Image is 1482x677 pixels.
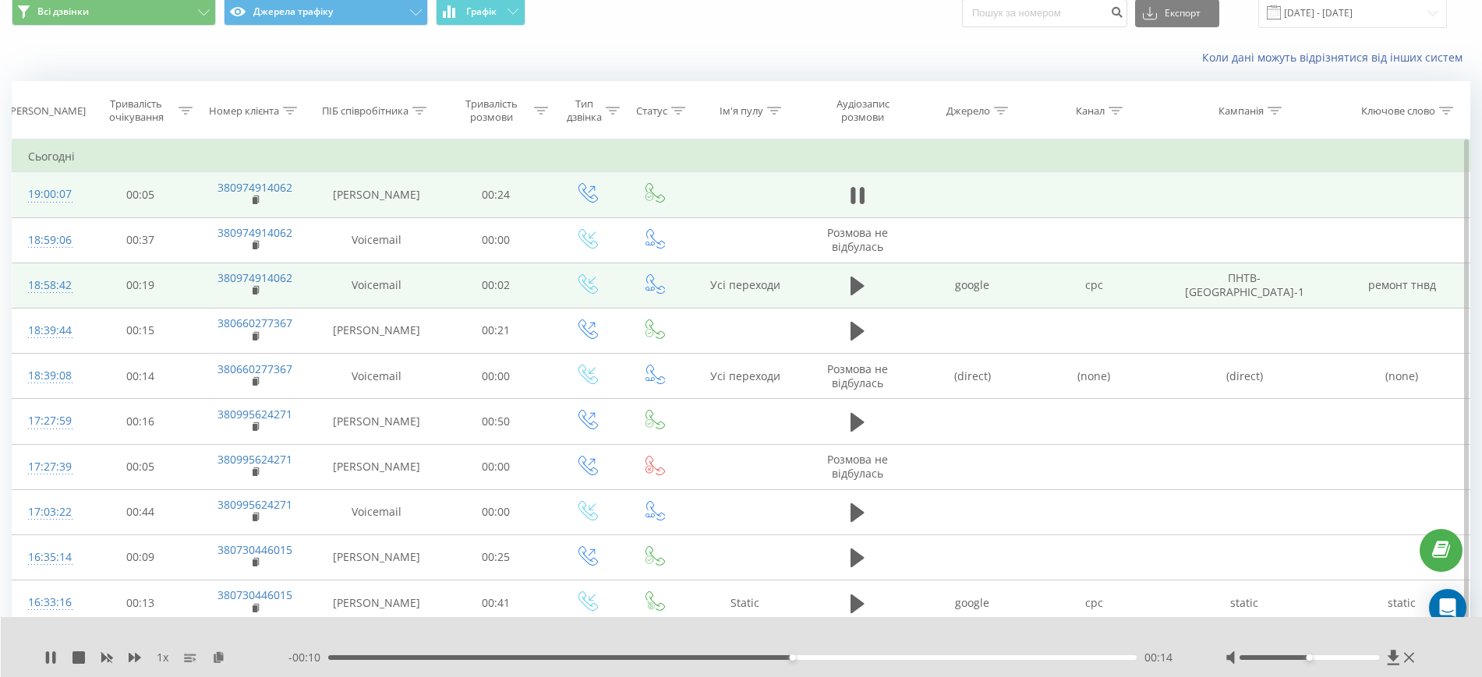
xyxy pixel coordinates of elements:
[313,444,440,489] td: [PERSON_NAME]
[313,263,440,308] td: Voicemail
[911,263,1033,308] td: google
[28,452,69,482] div: 17:27:39
[566,97,602,124] div: Тип дзвінка
[911,354,1033,399] td: (direct)
[218,497,292,512] a: 380995624271
[440,534,552,580] td: 00:25
[218,452,292,467] a: 380995624271
[313,399,440,444] td: [PERSON_NAME]
[1144,650,1173,665] span: 00:14
[28,179,69,210] div: 19:00:07
[1335,263,1470,308] td: ремонт тнвд
[946,104,990,118] div: Джерело
[84,399,196,444] td: 00:16
[218,270,292,285] a: 380974914062
[157,650,168,665] span: 1 x
[720,104,763,118] div: Ім'я пулу
[1155,580,1335,626] td: static
[28,497,69,527] div: 17:03:22
[440,354,552,399] td: 00:00
[209,104,279,118] div: Номер клієнта
[218,587,292,602] a: 380730446015
[313,489,440,534] td: Voicemail
[313,217,440,263] td: Voicemail
[827,225,888,254] span: Розмова не відбулась
[1155,263,1335,308] td: ПНТВ-[GEOGRAPHIC_DATA]-1
[84,172,196,217] td: 00:05
[1361,104,1435,118] div: Ключове слово
[218,542,292,557] a: 380730446015
[1076,104,1105,118] div: Канал
[218,180,292,195] a: 380974914062
[218,316,292,330] a: 380660277367
[37,5,89,18] span: Всі дзвінки
[1307,654,1313,661] div: Accessibility label
[440,580,552,626] td: 00:41
[98,97,175,124] div: Тривалість очікування
[313,172,440,217] td: [PERSON_NAME]
[313,308,440,353] td: [PERSON_NAME]
[454,97,530,124] div: Тривалість розмови
[28,316,69,346] div: 18:39:44
[687,580,804,626] td: Static
[84,534,196,580] td: 00:09
[288,650,328,665] span: - 00:10
[466,6,497,17] span: Графік
[218,361,292,376] a: 380660277367
[1429,589,1466,626] div: Open Intercom Messenger
[440,308,552,353] td: 00:21
[218,225,292,240] a: 380974914062
[1335,354,1470,399] td: (none)
[440,444,552,489] td: 00:00
[440,263,552,308] td: 00:02
[84,263,196,308] td: 00:19
[28,270,69,301] div: 18:58:42
[1033,580,1155,626] td: cpc
[636,104,667,118] div: Статус
[1335,580,1470,626] td: static
[84,580,196,626] td: 00:13
[789,654,795,661] div: Accessibility label
[911,580,1033,626] td: google
[1202,50,1470,65] a: Коли дані можуть відрізнятися вiд інших систем
[440,217,552,263] td: 00:00
[84,217,196,263] td: 00:37
[313,354,440,399] td: Voicemail
[28,406,69,436] div: 17:27:59
[28,361,69,391] div: 18:39:08
[313,534,440,580] td: [PERSON_NAME]
[28,225,69,256] div: 18:59:06
[322,104,409,118] div: ПІБ співробітника
[440,489,552,534] td: 00:00
[7,104,86,118] div: [PERSON_NAME]
[687,354,804,399] td: Усі переходи
[827,361,888,390] span: Розмова не відбулась
[818,97,908,124] div: Аудіозапис розмови
[28,542,69,573] div: 16:35:14
[84,444,196,489] td: 00:05
[28,587,69,618] div: 16:33:16
[1033,354,1155,399] td: (none)
[440,172,552,217] td: 00:24
[12,141,1470,172] td: Сьогодні
[84,308,196,353] td: 00:15
[218,407,292,421] a: 380995624271
[440,399,552,444] td: 00:50
[687,263,804,308] td: Усі переходи
[1033,263,1155,308] td: cpc
[84,489,196,534] td: 00:44
[1155,354,1335,399] td: (direct)
[827,452,888,481] span: Розмова не відбулась
[1218,104,1264,118] div: Кампанія
[313,580,440,626] td: [PERSON_NAME]
[84,354,196,399] td: 00:14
